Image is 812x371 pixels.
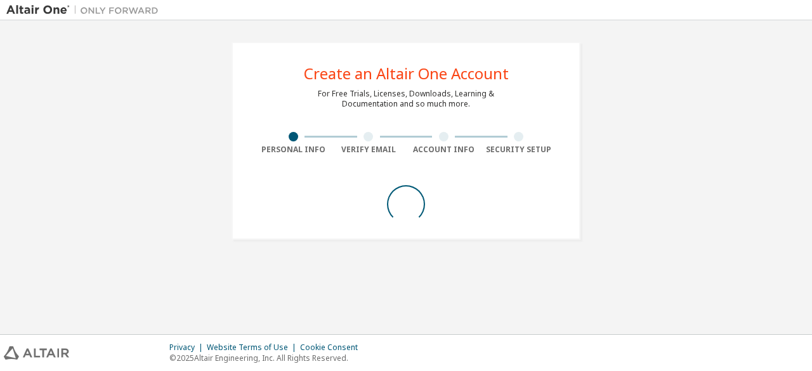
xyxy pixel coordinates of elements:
div: For Free Trials, Licenses, Downloads, Learning & Documentation and so much more. [318,89,494,109]
div: Verify Email [331,145,407,155]
img: altair_logo.svg [4,346,69,360]
div: Privacy [169,342,207,353]
div: Website Terms of Use [207,342,300,353]
div: Account Info [406,145,481,155]
div: Security Setup [481,145,557,155]
img: Altair One [6,4,165,16]
div: Cookie Consent [300,342,365,353]
div: Personal Info [256,145,331,155]
div: Create an Altair One Account [304,66,509,81]
p: © 2025 Altair Engineering, Inc. All Rights Reserved. [169,353,365,363]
